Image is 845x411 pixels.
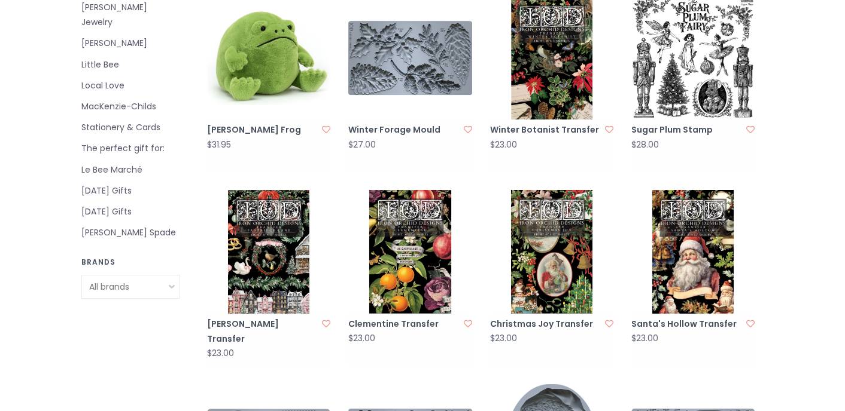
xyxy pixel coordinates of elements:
a: Winter Botanist Transfer [490,122,601,137]
div: $31.95 [207,140,231,149]
a: Le Bee Marché [81,162,180,177]
a: Little Bee [81,57,180,72]
a: Add to wishlist [746,124,755,136]
a: Local Love [81,78,180,93]
a: [DATE] Gifts [81,204,180,219]
img: Clementine Transfer [348,190,472,313]
a: Stationery & Cards [81,120,180,135]
a: Add to wishlist [322,124,330,136]
a: MacKenzie-Childs [81,99,180,114]
a: Add to wishlist [746,318,755,330]
a: [DATE] Gifts [81,183,180,198]
a: Add to wishlist [605,124,613,136]
a: [PERSON_NAME] Spade [81,225,180,240]
div: $23.00 [348,334,375,343]
div: $23.00 [490,140,517,149]
div: $23.00 [207,349,234,358]
div: $28.00 [631,140,659,149]
h3: Brands [81,258,180,266]
a: Add to wishlist [464,318,472,330]
a: Add to wishlist [605,318,613,330]
a: [PERSON_NAME] Transfer [207,317,318,346]
a: Add to wishlist [322,318,330,330]
a: Christmas Joy Transfer [490,317,601,332]
img: Santa's Hollow Transfer [631,190,755,313]
div: $27.00 [348,140,376,149]
div: $23.00 [631,334,658,343]
a: Winter Forage Mould [348,122,460,137]
a: [PERSON_NAME] [81,36,180,51]
a: Santa's Hollow Transfer [631,317,743,332]
img: Christmas Joy Transfer [490,190,613,313]
a: [PERSON_NAME] Frog [207,122,318,137]
a: Clementine Transfer [348,317,460,332]
img: Partridge Lane Transfer [207,190,330,313]
a: The perfect gift for: [81,141,180,156]
div: $23.00 [490,334,517,343]
a: Add to wishlist [464,124,472,136]
a: Sugar Plum Stamp [631,122,743,137]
